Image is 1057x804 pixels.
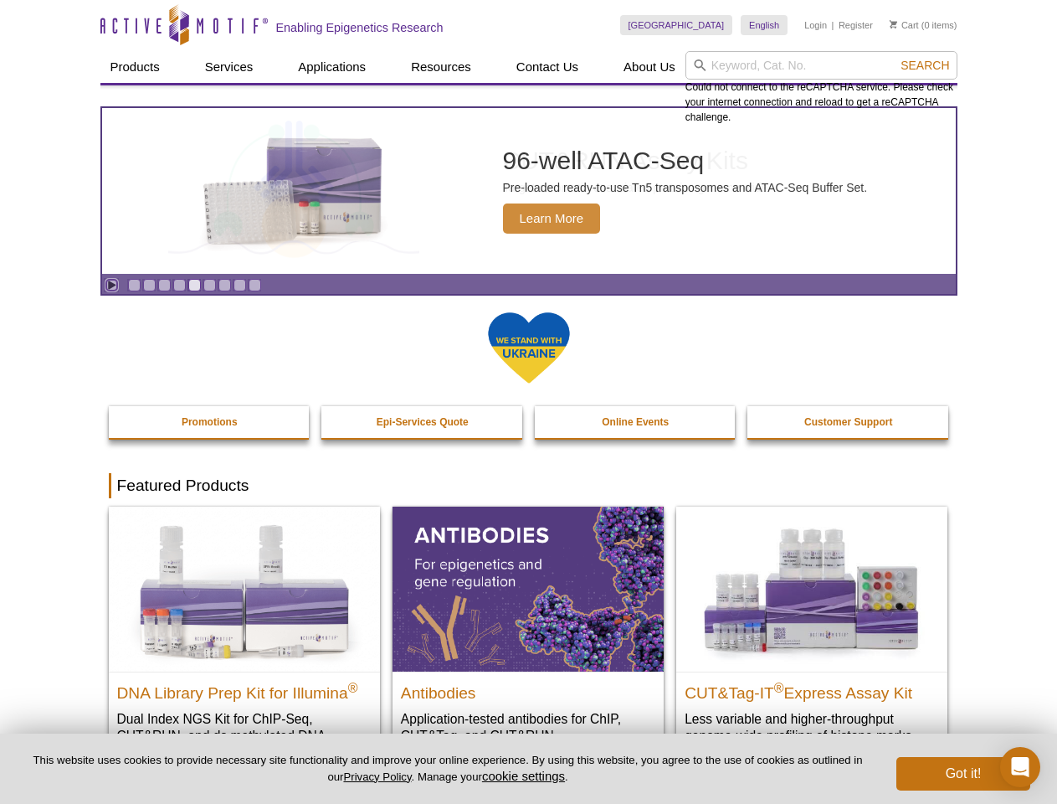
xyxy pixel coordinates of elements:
[535,406,737,438] a: Online Events
[276,20,444,35] h2: Enabling Epigenetics Research
[100,51,170,83] a: Products
[393,507,664,760] a: All Antibodies Antibodies Application-tested antibodies for ChIP, CUT&Tag, and CUT&RUN.
[487,311,571,385] img: We Stand With Ukraine
[343,770,411,783] a: Privacy Policy
[676,507,947,760] a: CUT&Tag-IT® Express Assay Kit CUT&Tag-IT®Express Assay Kit Less variable and higher-throughput ge...
[602,416,669,428] strong: Online Events
[896,757,1030,791] button: Got it!
[117,677,372,702] h2: DNA Library Prep Kit for Illumina
[401,710,655,745] p: Application-tested antibodies for ChIP, CUT&Tag, and CUT&RUN.
[1000,747,1040,787] div: Open Intercom Messenger
[804,19,827,31] a: Login
[109,473,949,498] h2: Featured Products
[613,51,685,83] a: About Us
[233,279,246,291] a: Go to slide 8
[128,279,141,291] a: Go to slide 1
[482,769,565,783] button: cookie settings
[747,406,950,438] a: Customer Support
[109,507,380,777] a: DNA Library Prep Kit for Illumina DNA Library Prep Kit for Illumina® Dual Index NGS Kit for ChIP-...
[890,19,919,31] a: Cart
[173,279,186,291] a: Go to slide 4
[321,406,524,438] a: Epi-Services Quote
[506,51,588,83] a: Contact Us
[203,279,216,291] a: Go to slide 6
[182,416,238,428] strong: Promotions
[401,51,481,83] a: Resources
[218,279,231,291] a: Go to slide 7
[503,204,601,234] span: Learn More
[109,406,311,438] a: Promotions
[804,416,892,428] strong: Customer Support
[288,51,376,83] a: Applications
[348,680,358,694] sup: ®
[117,710,372,761] p: Dual Index NGS Kit for ChIP-Seq, CUT&RUN, and ds methylated DNA assays.
[685,51,957,125] div: Could not connect to the reCAPTCHA service. Please check your internet connection and reload to g...
[676,507,947,671] img: CUT&Tag-IT® Express Assay Kit
[503,148,868,173] h2: 96-well ATAC-Seq
[158,279,171,291] a: Go to slide 3
[890,15,957,35] li: (0 items)
[189,128,398,254] img: Active Motif Kit photo
[102,108,956,274] a: Active Motif Kit photo 96-well ATAC-Seq Pre-loaded ready-to-use Tn5 transposomes and ATAC-Seq Buf...
[188,279,201,291] a: Go to slide 5
[377,416,469,428] strong: Epi-Services Quote
[249,279,261,291] a: Go to slide 9
[774,680,784,694] sup: ®
[503,180,868,195] p: Pre-loaded ready-to-use Tn5 transposomes and ATAC-Seq Buffer Set.
[143,279,156,291] a: Go to slide 2
[105,279,118,291] a: Toggle autoplay
[890,20,897,28] img: Your Cart
[620,15,733,35] a: [GEOGRAPHIC_DATA]
[685,710,939,745] p: Less variable and higher-throughput genome-wide profiling of histone marks​.
[27,753,869,785] p: This website uses cookies to provide necessary site functionality and improve your online experie...
[109,507,380,671] img: DNA Library Prep Kit for Illumina
[401,677,655,702] h2: Antibodies
[195,51,264,83] a: Services
[685,51,957,80] input: Keyword, Cat. No.
[839,19,873,31] a: Register
[832,15,834,35] li: |
[685,677,939,702] h2: CUT&Tag-IT Express Assay Kit
[901,59,949,72] span: Search
[102,108,956,274] article: 96-well ATAC-Seq
[393,507,664,671] img: All Antibodies
[895,58,954,73] button: Search
[741,15,788,35] a: English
